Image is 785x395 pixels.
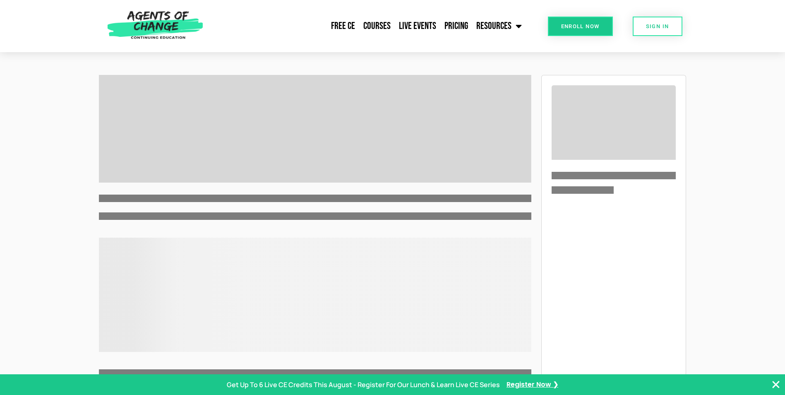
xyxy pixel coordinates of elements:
[548,17,613,36] a: Enroll Now
[327,16,359,36] a: Free CE
[440,16,472,36] a: Pricing
[227,380,500,390] p: Get Up To 6 Live CE Credits This August - Register For Our Lunch & Learn Live CE Series
[359,16,395,36] a: Courses
[207,16,526,36] nav: Menu
[395,16,440,36] a: Live Events
[646,24,669,29] span: SIGN IN
[633,17,682,36] a: SIGN IN
[99,238,531,352] div: .
[561,24,600,29] span: Enroll Now
[472,16,526,36] a: Resources
[771,380,781,390] button: Close Banner
[507,380,558,390] a: Register Now ❯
